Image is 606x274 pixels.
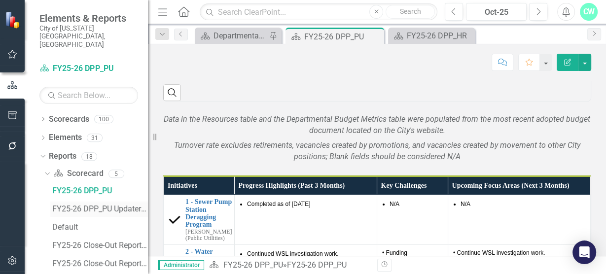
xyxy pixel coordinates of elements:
[52,241,148,250] div: FY25-26 Close-Out Report - Initiatives
[382,249,407,256] span: • Funding
[377,195,448,245] td: Double-Click to Edit
[448,195,590,245] td: Double-Click to Edit
[87,134,103,142] div: 31
[214,30,267,42] div: Departmental Performance Plans
[247,201,311,207] span: Completed as of [DATE]
[234,195,377,245] td: Double-Click to Edit
[386,5,435,19] button: Search
[185,229,232,241] small: [PERSON_NAME] (Public Utilities)
[52,186,148,195] div: FY25-26 DPP_PU
[469,6,523,18] div: Oct-25
[52,259,148,268] div: FY25-26 Close-Out Report - Measures
[49,151,76,162] a: Reports
[174,140,580,161] em: Turnover rate excludes retirements, vacancies created by promotions, and vacancies created by mov...
[580,3,598,21] button: CW
[49,132,82,143] a: Elements
[53,168,103,179] a: Scorecard
[5,11,22,29] img: ClearPoint Strategy
[39,12,138,24] span: Elements & Reports
[108,170,124,178] div: 5
[50,219,148,235] a: Default
[286,260,346,270] div: FY25-26 DPP_PU
[164,195,235,245] td: Double-Click to Edit Right Click for Context Menu
[391,30,472,42] a: FY25-26 DPP_HR
[572,240,596,264] div: Open Intercom Messenger
[50,183,148,199] a: FY25-26 DPP_PU
[390,201,399,207] span: N/A
[50,201,148,217] a: FY25-26 DPP_PU Updater View
[52,205,148,213] div: FY25-26 DPP_PU Updater View
[49,114,89,125] a: Scorecards
[50,238,148,253] a: FY25-26 Close-Out Report - Initiatives
[158,260,204,270] span: Administrator
[50,256,148,272] a: FY25-26 Close-Out Report - Measures
[39,63,138,74] a: FY25-26 DPP_PU
[466,3,527,21] button: Oct-25
[94,115,113,123] div: 100
[169,214,180,226] img: Completed
[400,7,421,15] span: Search
[81,152,97,161] div: 18
[453,249,545,256] span: • Continue WSL investigation work.
[39,24,138,48] small: City of [US_STATE][GEOGRAPHIC_DATA], [GEOGRAPHIC_DATA]
[164,114,590,135] em: Data in the Resources table and the Departmental Budget Metrics table were populated from the mos...
[247,250,339,257] span: Continued WSL investigation work.
[223,260,283,270] a: FY25-26 DPP_PU
[185,198,232,229] a: 1 - Sewer Pump Station Deragging Program
[461,201,470,207] span: N/A
[197,30,267,42] a: Departmental Performance Plans
[52,223,148,232] div: Default
[200,3,437,21] input: Search ClearPoint...
[304,31,382,43] div: FY25-26 DPP_PU
[39,87,138,104] input: Search Below...
[209,260,369,271] div: »
[407,30,472,42] div: FY25-26 DPP_HR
